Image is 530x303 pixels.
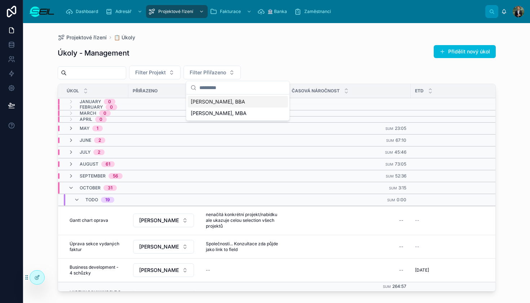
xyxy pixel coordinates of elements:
[396,137,406,143] span: 67:10
[203,264,283,276] a: --
[385,150,393,154] small: Sum
[385,127,393,131] small: Sum
[304,9,331,14] span: Zaměstnanci
[129,66,181,79] button: Select Button
[67,238,124,255] a: Úprava sekce vydaných faktur
[80,185,101,191] span: October
[80,104,103,110] span: February
[133,240,194,254] button: Select Button
[394,149,406,155] span: 45:46
[399,218,403,223] div: --
[415,218,419,223] span: --
[133,213,194,228] a: Select Button
[100,117,102,122] div: 0
[389,186,397,190] small: Sum
[399,244,403,250] div: --
[80,161,98,167] span: August
[268,9,287,14] span: 🏦 Banka
[106,161,110,167] div: 61
[103,110,106,116] div: 0
[80,137,91,143] span: June
[139,243,179,250] span: [PERSON_NAME], BBA
[184,66,241,79] button: Select Button
[415,267,429,273] span: [DATE]
[186,95,290,120] div: Suggestions
[135,69,166,76] span: Filter Projekt
[203,209,283,232] a: nenačítá konkrétní projekt/nabídku ale ukazuje celou selection všech projektů
[158,9,193,14] span: Projektové řízení
[292,241,406,252] a: --
[399,267,403,273] div: --
[63,5,103,18] a: Dashboard
[220,9,241,14] span: Fakturace
[70,218,108,223] span: Gantt chart oprava
[395,161,406,167] span: 73:05
[133,88,158,94] span: Přiřazeno
[70,241,121,252] span: Úprava sekce vydaných faktur
[133,263,194,277] button: Select Button
[108,185,112,191] div: 31
[255,5,292,18] a: 🏦 Banka
[191,110,247,117] span: [PERSON_NAME], MBA
[191,98,245,105] span: [PERSON_NAME], BBA
[97,126,98,131] div: 1
[58,34,107,41] a: Projektové řízení
[103,5,146,18] a: Adresář
[70,264,121,276] span: Business development - 4 schůzky
[76,9,98,14] span: Dashboard
[66,34,107,41] span: Projektové řízení
[415,218,507,223] a: --
[114,34,135,41] a: 📋 Úkoly
[80,110,96,116] span: March
[203,238,283,255] a: Společnosti... Konzultace zda půjde jako link to field
[292,88,340,94] span: Časová náročnost
[415,88,424,94] span: ETD
[383,285,391,289] small: Sum
[139,267,179,274] span: [PERSON_NAME], BBA
[392,284,406,289] span: 264:57
[61,4,485,19] div: scrollable content
[110,104,113,110] div: 0
[395,126,406,131] span: 23:05
[67,262,124,279] a: Business development - 4 schůzky
[386,139,394,142] small: Sum
[80,117,92,122] span: April
[415,267,507,273] a: [DATE]
[105,197,110,203] div: 19
[397,197,406,202] span: 0:00
[80,99,101,105] span: January
[206,267,210,273] div: --
[67,88,79,94] span: Úkol
[80,173,106,179] span: September
[398,185,406,190] span: 3:15
[415,244,507,250] a: --
[146,5,208,18] a: Projektové řízení
[67,215,124,226] a: Gantt chart oprava
[80,126,89,131] span: May
[139,217,179,224] span: [PERSON_NAME], BBA
[385,162,393,166] small: Sum
[115,9,132,14] span: Adresář
[206,212,280,229] span: nenačítá konkrétní projekt/nabídku ale ukazuje celou selection všech projektů
[190,69,226,76] span: Filter Přiřazeno
[387,198,395,202] small: Sum
[113,173,118,179] div: 56
[133,214,194,227] button: Select Button
[29,6,55,17] img: App logo
[85,197,98,203] span: Todo
[395,173,406,179] span: 52:36
[80,149,90,155] span: July
[386,174,394,178] small: Sum
[292,5,336,18] a: Zaměstnanci
[108,99,111,105] div: 0
[434,45,496,58] button: Přidělit nový úkol
[415,244,419,250] span: --
[292,264,406,276] a: --
[292,215,406,226] a: --
[206,241,280,252] span: Společnosti... Konzultace zda půjde jako link to field
[98,137,101,143] div: 2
